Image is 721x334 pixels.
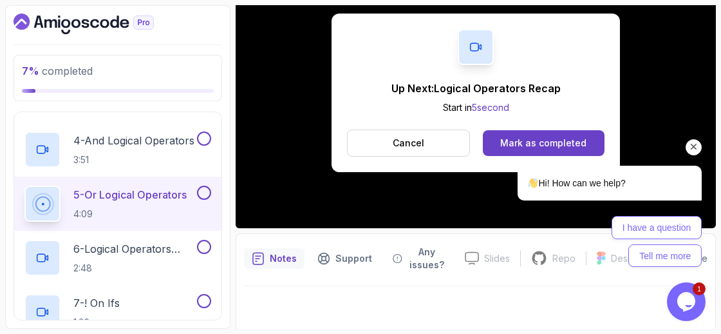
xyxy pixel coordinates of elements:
[667,282,708,321] iframe: chat widget
[22,64,39,77] span: 7 %
[244,242,304,275] button: notes button
[24,240,211,276] button: 6-Logical Operators Recap2:48
[24,294,211,330] button: 7-! On Ifs1:36
[476,50,708,276] iframe: chat widget
[347,130,470,157] button: Cancel
[270,252,297,265] p: Notes
[407,246,447,271] p: Any issues?
[393,137,424,150] p: Cancel
[391,81,561,96] p: Up Next: Logical Operators Recap
[385,242,454,275] button: Feedback button
[73,295,120,311] p: 7 - ! On Ifs
[24,132,211,168] button: 4-And Logical Operators3:51
[73,262,194,275] p: 2:48
[310,242,380,275] button: Support button
[73,187,187,202] p: 5 - Or Logical Operators
[14,14,183,34] a: Dashboard
[73,153,194,166] p: 3:51
[472,102,509,113] span: 5 second
[73,133,194,148] p: 4 - And Logical Operators
[22,64,93,77] span: completed
[73,316,120,329] p: 1:36
[73,208,187,221] p: 4:09
[73,241,194,257] p: 6 - Logical Operators Recap
[391,101,561,114] p: Start in
[335,252,372,265] p: Support
[24,186,211,222] button: 5-Or Logical Operators4:09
